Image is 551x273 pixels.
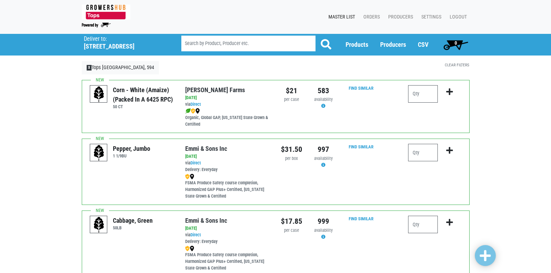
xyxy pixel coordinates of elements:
[408,144,438,161] input: Qty
[281,144,302,155] div: $31.50
[113,104,175,109] h6: 50 CT
[185,86,245,94] a: [PERSON_NAME] Farms
[191,108,195,114] img: safety-e55c860ca8c00a9c171001a62a92dabd.png
[113,225,153,230] h6: 50LB
[444,10,470,24] a: Logout
[314,156,333,161] span: availability
[113,85,175,104] div: Corn - White (Amaize) (Packed in a 6425 RPC)
[87,65,92,71] span: X
[190,174,194,179] img: map_marker-0e94453035b3232a4d21701695807de9.png
[185,217,227,224] a: Emmi & Sons Inc
[313,85,334,96] div: 583
[281,216,302,227] div: $17.85
[185,238,270,245] div: Delivery: Everyday
[185,145,227,152] a: Emmi & Sons Inc
[185,108,191,114] img: leaf-e5c59151409436ccce96b2ca1b28e03c.png
[281,227,302,234] div: per case
[313,144,334,155] div: 997
[440,38,471,52] a: 0
[113,216,153,225] div: Cabbage, Green
[90,86,108,103] img: placeholder-variety-43d6402dacf2d531de610a020419775a.svg
[314,97,333,102] span: availability
[84,43,164,50] h5: [STREET_ADDRESS]
[84,36,164,43] p: Deliver to:
[185,160,270,173] div: via
[185,167,270,173] div: Delivery: Everyday
[185,173,270,200] div: FSMA Produce Safety course completion, Harmonized GAP Plus+ Certified, [US_STATE] State Grown & C...
[349,216,374,221] a: Find Similar
[190,102,201,107] a: Direct
[416,10,444,24] a: Settings
[418,41,428,48] a: CSV
[185,245,270,272] div: FSMA Produce Safety course completion, Harmonized GAP Plus+ Certified, [US_STATE] State Grown & C...
[84,34,169,50] span: Tops Mexico, 594 (3385 Main St, Mexico, NY 13114, USA)
[346,41,368,48] a: Products
[195,108,200,114] img: map_marker-0e94453035b3232a4d21701695807de9.png
[383,10,416,24] a: Producers
[349,86,374,91] a: Find Similar
[281,85,302,96] div: $21
[190,246,194,251] img: map_marker-0e94453035b3232a4d21701695807de9.png
[181,36,316,51] input: Search by Product, Producer etc.
[185,108,270,128] div: Organic, Global GAP, [US_STATE] State Grown & Certified
[90,144,108,162] img: placeholder-variety-43d6402dacf2d531de610a020419775a.svg
[185,101,270,108] div: via
[349,144,374,149] a: Find Similar
[90,216,108,234] img: placeholder-variety-43d6402dacf2d531de610a020419775a.svg
[82,5,130,20] img: 279edf242af8f9d49a69d9d2afa010fb.png
[185,95,270,101] div: [DATE]
[190,232,201,237] a: Direct
[113,144,150,153] div: Pepper, Jumbo
[113,153,150,158] h6: 1 1/9BU
[185,174,190,179] img: safety-e55c860ca8c00a9c171001a62a92dabd.png
[82,23,111,28] img: Powered by Big Wheelbarrow
[455,40,457,46] span: 0
[281,155,302,162] div: per box
[314,228,333,233] span: availability
[323,10,358,24] a: Master List
[281,96,302,103] div: per case
[445,62,469,67] a: Clear Filters
[380,41,406,48] a: Producers
[190,160,201,165] a: Direct
[185,232,270,245] div: via
[185,153,270,160] div: [DATE]
[82,61,159,74] a: XTops [GEOGRAPHIC_DATA], 594
[313,216,334,227] div: 999
[185,225,270,232] div: [DATE]
[185,246,190,251] img: safety-e55c860ca8c00a9c171001a62a92dabd.png
[408,85,438,103] input: Qty
[358,10,383,24] a: Orders
[408,216,438,233] input: Qty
